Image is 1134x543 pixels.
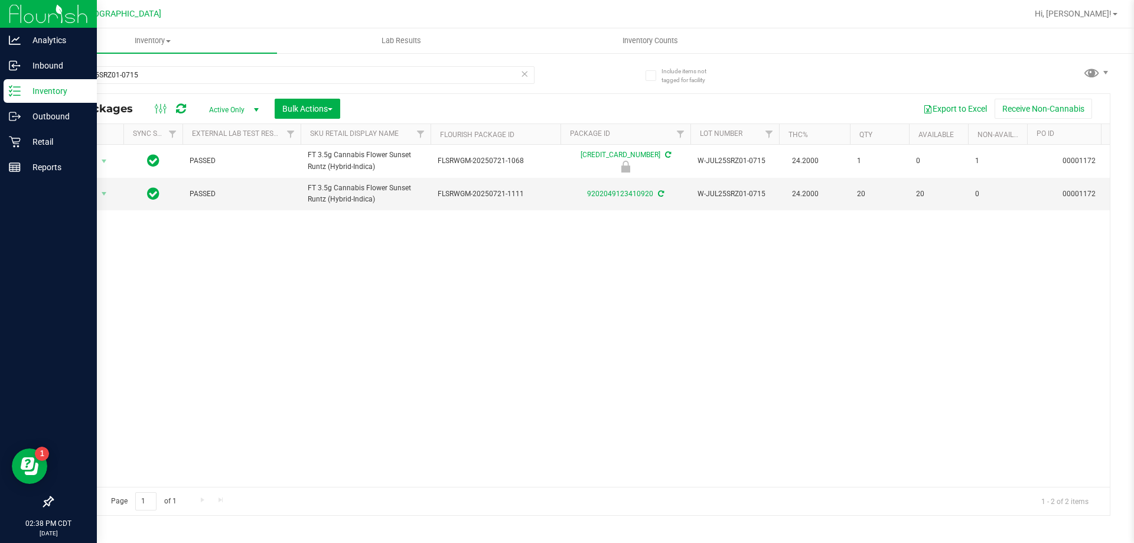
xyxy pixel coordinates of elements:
a: Flourish Package ID [440,131,514,139]
span: Clear [520,66,529,82]
p: Analytics [21,33,92,47]
button: Bulk Actions [275,99,340,119]
a: Filter [411,124,431,144]
a: Inventory Counts [526,28,774,53]
a: 00001172 [1063,190,1096,198]
a: Filter [163,124,183,144]
a: PO ID [1037,129,1054,138]
span: 1 [857,155,902,167]
span: In Sync [147,186,159,202]
span: In Sync [147,152,159,169]
p: Reports [21,160,92,174]
p: Inventory [21,84,92,98]
a: [CREDIT_CARD_NUMBER] [581,151,660,159]
span: Inventory [28,35,277,46]
a: Non-Available [977,131,1030,139]
iframe: Resource center [12,448,47,484]
span: select [97,186,112,202]
span: FT 3.5g Cannabis Flower Sunset Runtz (Hybrid-Indica) [308,149,423,172]
span: FLSRWGM-20250721-1111 [438,188,553,200]
p: Retail [21,135,92,149]
a: Lab Results [277,28,526,53]
a: Package ID [570,129,610,138]
span: [GEOGRAPHIC_DATA] [80,9,161,19]
p: Outbound [21,109,92,123]
button: Export to Excel [915,99,995,119]
inline-svg: Outbound [9,110,21,122]
div: Quarantine [559,161,692,173]
span: PASSED [190,155,294,167]
p: [DATE] [5,529,92,538]
span: 24.2000 [786,186,825,203]
a: THC% [788,131,808,139]
span: 1 [975,155,1020,167]
a: Available [918,131,954,139]
span: 20 [916,188,961,200]
inline-svg: Inventory [9,85,21,97]
a: Qty [859,131,872,139]
span: select [97,153,112,170]
span: 24.2000 [786,152,825,170]
span: Include items not tagged for facility [661,67,721,84]
inline-svg: Reports [9,161,21,173]
inline-svg: Retail [9,136,21,148]
span: Lab Results [366,35,437,46]
span: W-JUL25SRZ01-0715 [698,155,772,167]
span: Page of 1 [101,492,186,511]
span: 0 [916,155,961,167]
span: 20 [857,188,902,200]
span: 1 - 2 of 2 items [1032,492,1098,510]
a: 00001172 [1063,157,1096,165]
a: Sync Status [133,129,178,138]
a: Sku Retail Display Name [310,129,399,138]
a: Inventory [28,28,277,53]
input: 1 [135,492,157,511]
button: Receive Non-Cannabis [995,99,1092,119]
a: External Lab Test Result [192,129,285,138]
span: Bulk Actions [282,104,333,113]
a: Filter [671,124,690,144]
span: Sync from Compliance System [663,151,671,159]
p: Inbound [21,58,92,73]
span: W-JUL25SRZ01-0715 [698,188,772,200]
span: FT 3.5g Cannabis Flower Sunset Runtz (Hybrid-Indica) [308,183,423,205]
p: 02:38 PM CDT [5,518,92,529]
inline-svg: Inbound [9,60,21,71]
span: 0 [975,188,1020,200]
span: FLSRWGM-20250721-1068 [438,155,553,167]
iframe: Resource center unread badge [35,447,49,461]
a: Filter [281,124,301,144]
a: 9202049123410920 [587,190,653,198]
input: Search Package ID, Item Name, SKU, Lot or Part Number... [52,66,535,84]
a: Filter [760,124,779,144]
span: PASSED [190,188,294,200]
span: Sync from Compliance System [656,190,664,198]
span: Inventory Counts [607,35,694,46]
span: Hi, [PERSON_NAME]! [1035,9,1112,18]
inline-svg: Analytics [9,34,21,46]
a: Lot Number [700,129,742,138]
span: All Packages [61,102,145,115]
